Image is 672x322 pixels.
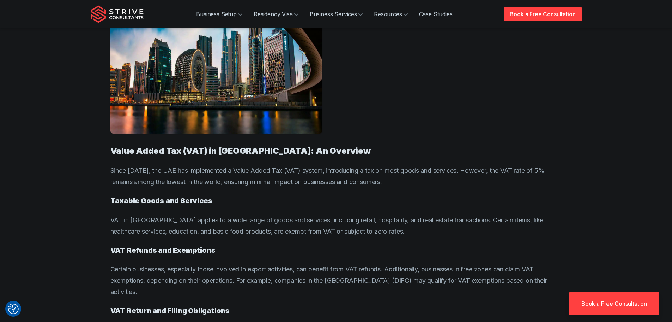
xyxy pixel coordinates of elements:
[504,7,581,21] a: Book a Free Consultation
[248,7,304,21] a: Residency Visa
[110,146,371,156] strong: Value Added Tax (VAT) in [GEOGRAPHIC_DATA]: An Overview
[190,7,248,21] a: Business Setup
[110,165,562,188] p: Since [DATE], the UAE has implemented a Value Added Tax (VAT) system, introducing a tax on most g...
[8,304,19,314] button: Consent Preferences
[569,292,659,315] a: Book a Free Consultation
[110,215,562,237] p: VAT in [GEOGRAPHIC_DATA] applies to a wide range of goods and services, including retail, hospita...
[110,197,212,205] strong: Taxable Goods and Services
[304,7,368,21] a: Business Services
[110,246,216,254] strong: VAT Refunds and Exemptions
[110,264,562,298] p: Certain businesses, especially those involved in export activities, can benefit from VAT refunds....
[91,5,144,23] img: Strive Consultants
[8,304,19,314] img: Revisit consent button
[413,7,458,21] a: Case Studies
[110,306,230,315] strong: VAT Return and Filing Obligations
[368,7,413,21] a: Resources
